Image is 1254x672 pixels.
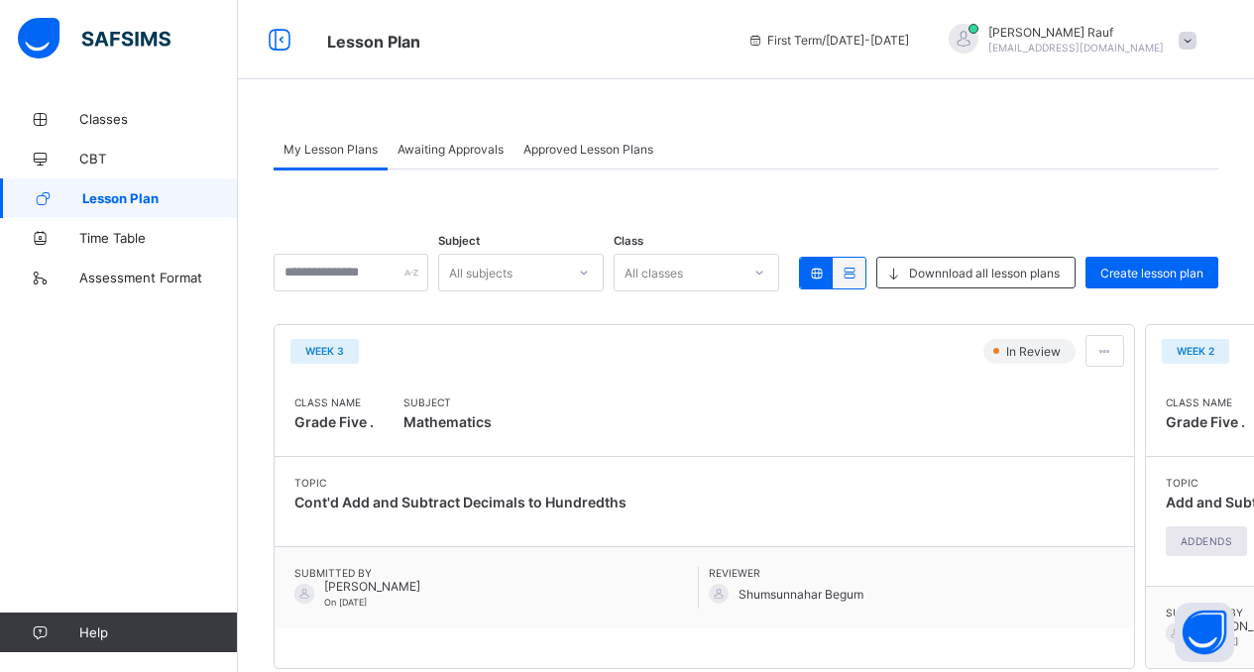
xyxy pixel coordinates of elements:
img: safsims [18,18,171,59]
span: [PERSON_NAME] Rauf [988,25,1164,40]
span: Help [79,624,237,640]
span: Time Table [79,230,238,246]
span: My Lesson Plans [284,142,378,157]
span: [EMAIL_ADDRESS][DOMAIN_NAME] [988,42,1164,54]
span: Mathematics [403,408,492,436]
span: CBT [79,151,238,167]
span: On [DATE] [324,597,367,608]
span: Assessment Format [79,270,238,285]
span: Shumsunnahar Begum [739,587,863,602]
span: Awaiting Approvals [398,142,504,157]
span: Class Name [1166,396,1245,408]
span: Submitted By [294,567,698,579]
span: Lesson Plan [327,32,420,52]
div: All classes [625,254,683,291]
span: Grade Five . [294,413,374,430]
span: Grade Five . [1166,413,1245,430]
span: Lesson Plan [82,190,238,206]
span: Week 3 [305,345,344,357]
span: Topic [294,477,627,489]
span: Subject [438,234,480,248]
span: Create lesson plan [1100,266,1203,280]
div: WidadRauf [929,24,1206,56]
span: Reviewer [709,567,1113,579]
span: Class [614,234,643,248]
button: Open asap [1175,603,1234,662]
span: Classes [79,111,238,127]
span: Class Name [294,396,374,408]
span: addends [1181,535,1233,547]
span: Approved Lesson Plans [523,142,653,157]
span: session/term information [747,33,909,48]
span: Subject [403,396,492,408]
span: In Review [1004,344,1067,359]
span: Week 2 [1177,345,1214,357]
div: All subjects [449,254,513,291]
span: Cont'd Add and Subtract Decimals to Hundredths [294,494,627,510]
span: Downnload all lesson plans [909,266,1060,280]
span: [PERSON_NAME] [324,579,420,594]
